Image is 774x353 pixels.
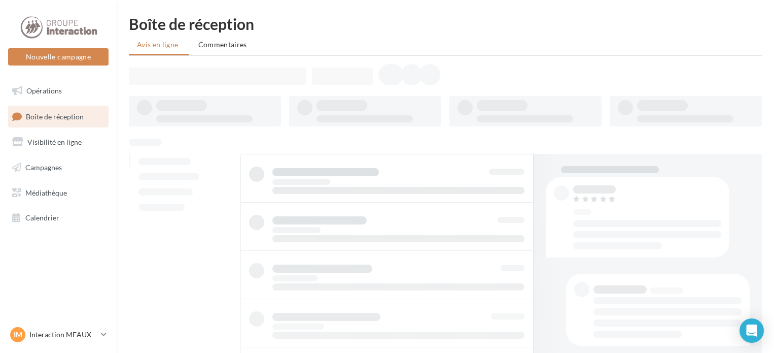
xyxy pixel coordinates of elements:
span: Calendrier [25,213,59,222]
span: Opérations [26,86,62,95]
button: Nouvelle campagne [8,48,109,66]
a: IM Interaction MEAUX [8,325,109,344]
span: Médiathèque [25,188,67,197]
a: Campagnes [6,157,111,178]
a: Visibilité en ligne [6,132,111,153]
a: Opérations [6,80,111,102]
div: Open Intercom Messenger [740,318,764,343]
span: Boîte de réception [26,112,84,120]
a: Médiathèque [6,182,111,204]
div: Boîte de réception [129,16,762,31]
span: Campagnes [25,163,62,172]
span: Commentaires [198,40,247,49]
span: Visibilité en ligne [27,138,82,146]
span: IM [14,330,22,340]
p: Interaction MEAUX [29,330,97,340]
a: Boîte de réception [6,106,111,127]
a: Calendrier [6,207,111,229]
